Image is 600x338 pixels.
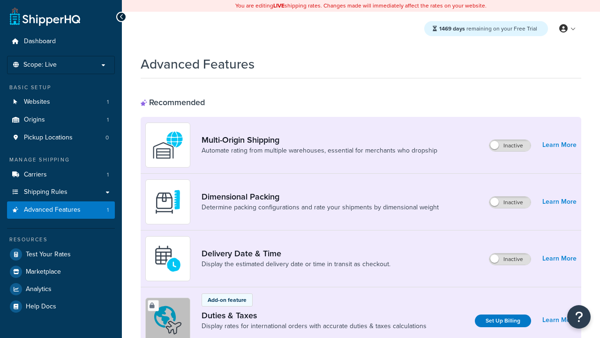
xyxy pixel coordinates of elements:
[7,246,115,263] a: Test Your Rates
[7,201,115,219] a: Advanced Features1
[202,146,437,155] a: Automate rating from multiple warehouses, essential for merchants who dropship
[567,305,591,329] button: Open Resource Center
[202,135,437,145] a: Multi-Origin Shipping
[273,1,285,10] b: LIVE
[202,203,439,212] a: Determine packing configurations and rate your shipments by dimensional weight
[24,171,47,179] span: Carriers
[107,116,109,124] span: 1
[7,263,115,280] a: Marketplace
[7,281,115,298] a: Analytics
[542,138,577,152] a: Learn More
[489,140,531,151] label: Inactive
[151,242,184,275] img: gfkeb5ejjkALwAAAABJRU5ErkJggg==
[141,97,205,108] div: Recommended
[7,298,115,315] a: Help Docs
[202,248,390,259] a: Delivery Date & Time
[26,303,56,311] span: Help Docs
[151,129,184,161] img: WatD5o0RtDAAAAAElFTkSuQmCC
[24,134,73,142] span: Pickup Locations
[439,24,465,33] strong: 1469 days
[542,195,577,208] a: Learn More
[7,111,115,129] li: Origins
[202,322,427,331] a: Display rates for international orders with accurate duties & taxes calculations
[23,61,57,69] span: Scope: Live
[24,188,67,196] span: Shipping Rules
[489,197,531,208] label: Inactive
[7,33,115,50] a: Dashboard
[489,253,531,265] label: Inactive
[141,55,255,73] h1: Advanced Features
[105,134,109,142] span: 0
[542,314,577,327] a: Learn More
[107,98,109,106] span: 1
[107,171,109,179] span: 1
[26,268,61,276] span: Marketplace
[7,184,115,201] a: Shipping Rules
[7,201,115,219] li: Advanced Features
[24,206,81,214] span: Advanced Features
[107,206,109,214] span: 1
[7,111,115,129] a: Origins1
[7,129,115,146] li: Pickup Locations
[542,252,577,265] a: Learn More
[7,84,115,92] div: Basic Setup
[7,93,115,111] a: Websites1
[26,285,52,293] span: Analytics
[26,251,71,259] span: Test Your Rates
[151,185,184,218] img: DTVBYsAAAAAASUVORK5CYII=
[475,315,531,327] a: Set Up Billing
[24,38,56,46] span: Dashboard
[7,166,115,184] a: Carriers1
[208,296,247,304] p: Add-on feature
[7,236,115,244] div: Resources
[7,129,115,146] a: Pickup Locations0
[202,310,427,321] a: Duties & Taxes
[7,156,115,164] div: Manage Shipping
[439,24,537,33] span: remaining on your Free Trial
[24,98,50,106] span: Websites
[7,93,115,111] li: Websites
[7,166,115,184] li: Carriers
[202,260,390,269] a: Display the estimated delivery date or time in transit as checkout.
[24,116,45,124] span: Origins
[202,192,439,202] a: Dimensional Packing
